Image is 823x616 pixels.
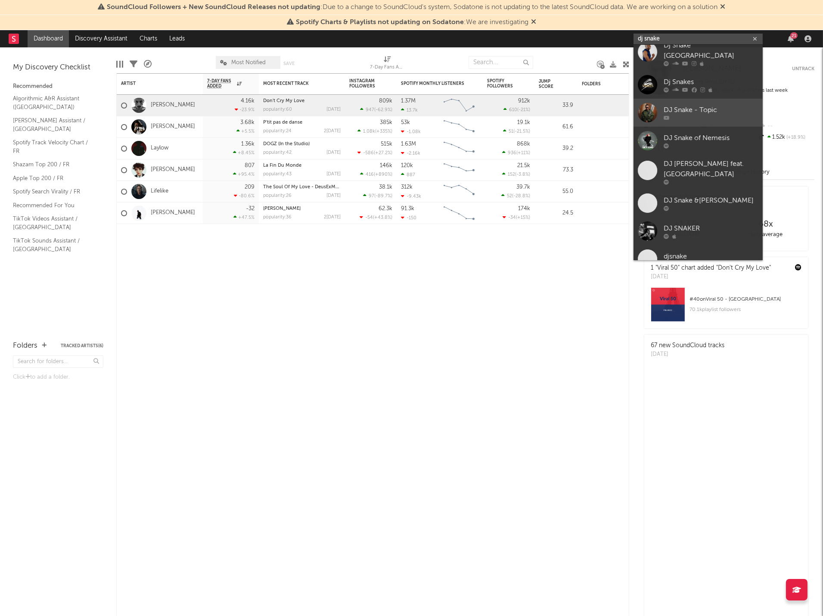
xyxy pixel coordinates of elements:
[664,252,758,262] div: djsnake
[263,81,328,86] div: Most Recent Track
[689,305,801,315] div: 70.1k playlist followers
[516,172,529,177] span: -3.8 %
[401,163,413,168] div: 120k
[531,19,536,26] span: Dismiss
[374,215,391,220] span: +43.8 %
[241,98,255,104] div: 4.16k
[121,81,186,86] div: Artist
[689,294,801,305] div: # 40 on Viral 50 - [GEOGRAPHIC_DATA]
[326,150,341,155] div: [DATE]
[401,184,413,190] div: 312k
[263,172,292,177] div: popularity: 43
[518,151,529,156] span: +11 %
[726,230,806,240] div: daily average
[440,95,478,116] svg: Chart title
[245,163,255,168] div: 807
[363,151,374,156] span: -586
[401,98,416,104] div: 1.37M
[296,19,464,26] span: Spotify Charts & Playlists not updating on Sodatone
[539,143,573,154] div: 39.2
[233,215,255,220] div: +47.5 %
[539,100,573,111] div: 33.9
[757,132,814,143] div: 1.52k
[357,128,392,134] div: ( )
[440,159,478,181] svg: Chart title
[516,184,530,190] div: 39.7k
[664,159,758,180] div: DJ [PERSON_NAME] feat. [GEOGRAPHIC_DATA]
[634,71,763,99] a: Dj Snakes
[263,142,310,146] a: DOGZ (In the Studio)
[487,78,517,89] div: Spotify Followers
[401,193,421,199] div: -9.43k
[134,30,163,47] a: Charts
[634,245,763,273] a: djsnake
[151,102,195,109] a: [PERSON_NAME]
[163,30,191,47] a: Leads
[539,208,573,218] div: 24.5
[401,172,415,177] div: 887
[13,236,95,254] a: TikTok Sounds Assistant / [GEOGRAPHIC_DATA]
[366,172,374,177] span: 416
[245,184,255,190] div: 209
[107,4,320,11] span: SoundCloud Followers + New SoundCloud Releases not updating
[326,193,341,198] div: [DATE]
[375,172,391,177] span: +890 %
[517,163,530,168] div: 21.5k
[539,187,573,197] div: 55.0
[263,193,292,198] div: popularity: 26
[263,99,304,103] a: Don't Cry My Love
[263,150,292,155] div: popularity: 42
[263,206,341,211] div: gabrielle
[61,344,103,348] button: Tracked Artists(6)
[369,194,374,199] span: 97
[326,172,341,177] div: [DATE]
[519,108,529,112] span: -21 %
[440,116,478,138] svg: Chart title
[296,19,528,26] span: : We are investigating
[363,129,375,134] span: 1.08k
[440,202,478,224] svg: Chart title
[263,120,302,125] a: P'tit pas de danse
[517,120,530,125] div: 19.1k
[263,163,341,168] div: La Fin Du Monde
[502,171,530,177] div: ( )
[634,217,763,245] a: DJ SNAKER
[69,30,134,47] a: Discovery Assistant
[151,123,195,131] a: [PERSON_NAME]
[28,30,69,47] a: Dashboard
[130,52,137,77] div: Filters
[233,171,255,177] div: +95.4 %
[503,215,530,220] div: ( )
[502,150,530,156] div: ( )
[651,273,771,281] div: [DATE]
[13,94,95,112] a: Algorithmic A&R Assistant ([GEOGRAPHIC_DATA])
[508,172,515,177] span: 152
[240,120,255,125] div: 3.68k
[503,128,530,134] div: ( )
[13,81,103,92] div: Recommended
[664,133,758,143] div: DJ Snake of Nemesis
[509,129,513,134] span: 51
[370,52,405,77] div: 7-Day Fans Added (7-Day Fans Added)
[376,194,391,199] span: -89.7 %
[664,196,758,206] div: DJ Snake &[PERSON_NAME]
[151,145,168,152] a: Laylow
[515,129,529,134] span: -21.5 %
[651,341,724,350] div: 67 new SoundCloud tracks
[326,107,341,112] div: [DATE]
[508,215,516,220] span: -34
[233,150,255,156] div: +8.45 %
[634,127,763,155] a: DJ Snake of Nemesis
[349,78,379,89] div: Instagram Followers
[241,141,255,147] div: 1.36k
[13,116,95,134] a: [PERSON_NAME] Assistant / [GEOGRAPHIC_DATA]
[539,122,573,132] div: 61.6
[785,135,805,140] span: +18.9 %
[263,215,292,220] div: popularity: 36
[792,65,814,73] button: Untrack
[13,201,95,210] a: Recommended For You
[518,206,530,212] div: 174k
[401,215,416,221] div: -150
[401,206,414,212] div: 91.3k
[440,138,478,159] svg: Chart title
